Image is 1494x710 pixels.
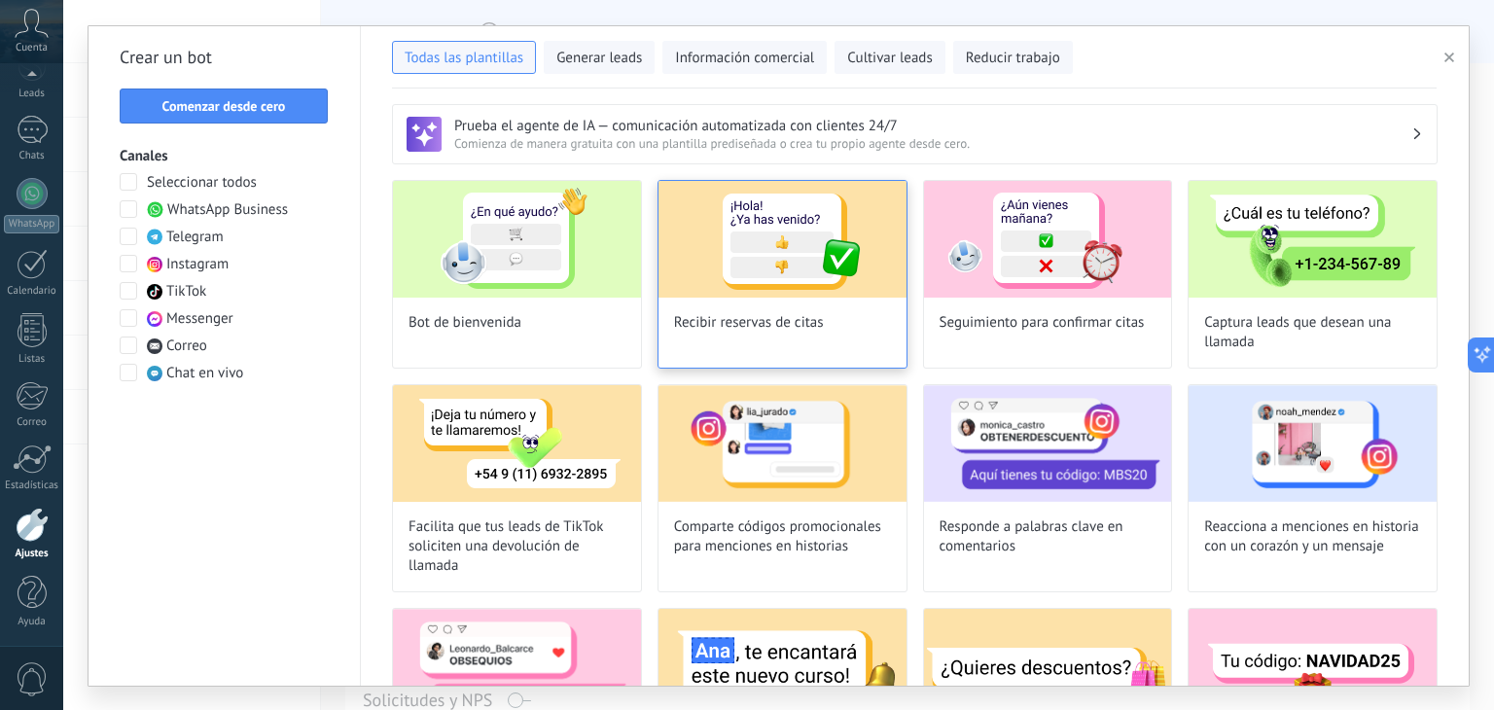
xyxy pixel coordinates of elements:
[1204,313,1421,352] span: Captura leads que desean una llamada
[167,200,288,220] span: WhatsApp Business
[940,517,1156,556] span: Responde a palabras clave en comentarios
[409,517,625,576] span: Facilita que tus leads de TikTok soliciten una devolución de llamada
[405,49,523,68] span: Todas las plantillas
[393,385,641,502] img: Facilita que tus leads de TikTok soliciten una devolución de llamada
[120,147,329,165] h3: Canales
[166,364,243,383] span: Chat en vivo
[4,353,60,366] div: Listas
[147,173,257,193] span: Seleccionar todos
[924,181,1172,298] img: Seguimiento para confirmar citas
[1204,517,1421,556] span: Reacciona a menciones en historia con un corazón y un mensaje
[120,42,329,73] h2: Crear un bot
[675,49,814,68] span: Información comercial
[166,255,229,274] span: Instagram
[662,41,827,74] button: Información comercial
[162,99,286,113] span: Comenzar desde cero
[166,337,207,356] span: Correo
[658,385,907,502] img: Comparte códigos promocionales para menciones en historias
[4,88,60,100] div: Leads
[556,49,642,68] span: Generar leads
[674,313,824,333] span: Recibir reservas de citas
[166,282,206,302] span: TikTok
[120,89,328,124] button: Comenzar desde cero
[454,135,1411,152] span: Comienza de manera gratuita con una plantilla prediseñada o crea tu propio agente desde cero.
[4,616,60,628] div: Ayuda
[4,416,60,429] div: Correo
[1189,385,1437,502] img: Reacciona a menciones en historia con un corazón y un mensaje
[674,517,891,556] span: Comparte códigos promocionales para menciones en historias
[953,41,1073,74] button: Reducir trabajo
[544,41,655,74] button: Generar leads
[454,117,1411,135] h3: Prueba el agente de IA — comunicación automatizada con clientes 24/7
[940,313,1145,333] span: Seguimiento para confirmar citas
[4,215,59,233] div: WhatsApp
[1189,181,1437,298] img: Captura leads que desean una llamada
[835,41,944,74] button: Cultivar leads
[16,42,48,54] span: Cuenta
[4,150,60,162] div: Chats
[924,385,1172,502] img: Responde a palabras clave en comentarios
[4,285,60,298] div: Calendario
[392,41,536,74] button: Todas las plantillas
[4,479,60,492] div: Estadísticas
[847,49,932,68] span: Cultivar leads
[393,181,641,298] img: Bot de bienvenida
[658,181,907,298] img: Recibir reservas de citas
[409,313,521,333] span: Bot de bienvenida
[4,548,60,560] div: Ajustes
[166,228,224,247] span: Telegram
[166,309,233,329] span: Messenger
[966,49,1060,68] span: Reducir trabajo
